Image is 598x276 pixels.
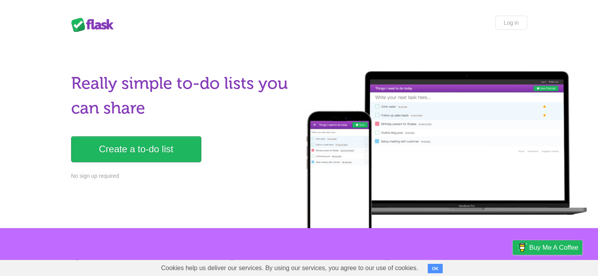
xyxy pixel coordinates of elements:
[495,16,527,30] a: Log in
[529,241,578,254] span: Buy me a coffee
[513,240,582,255] a: Buy me a coffee
[153,260,426,276] span: Cookies help us deliver our services. By using our services, you agree to our use of cookies.
[381,260,527,270] h2: Access from any device.
[71,71,294,121] h1: Really simple to-do lists you can share
[71,260,217,270] h2: No sign up. Nothing to install.
[517,241,527,254] img: Buy me a coffee
[71,172,294,180] p: No sign up required
[226,260,372,270] h2: Share lists with ease.
[71,136,201,162] a: Create a to-do list
[71,18,118,32] div: Flask Lists
[428,264,443,273] button: OK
